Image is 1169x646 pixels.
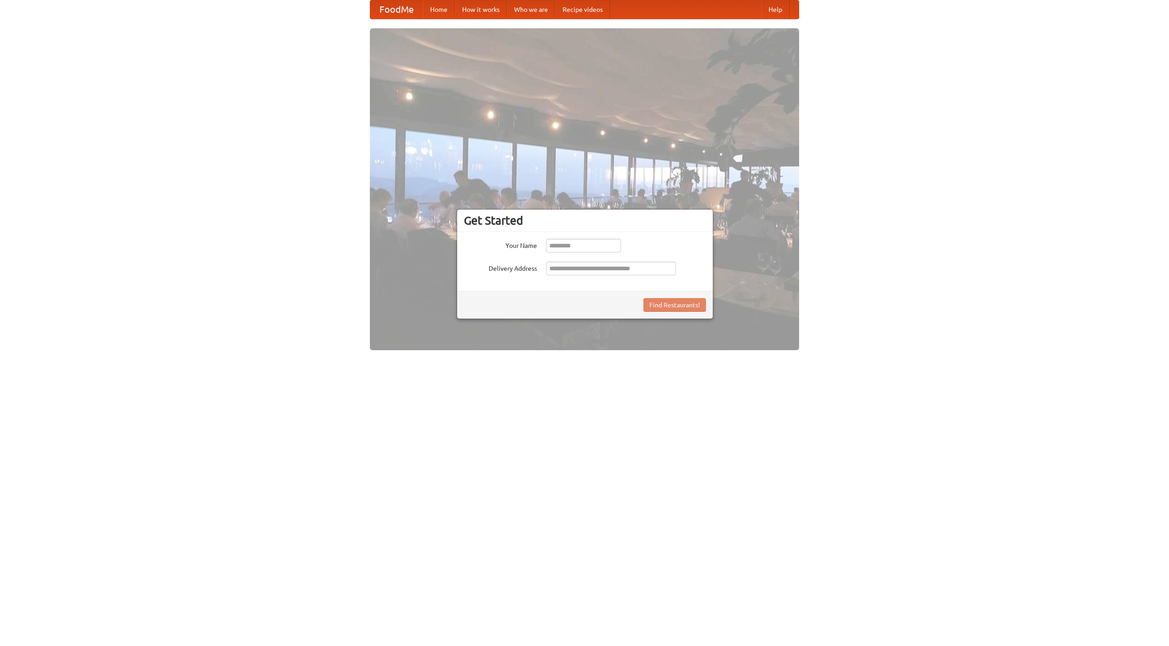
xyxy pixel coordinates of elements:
a: Home [423,0,455,19]
a: Help [761,0,790,19]
label: Your Name [464,239,537,250]
label: Delivery Address [464,262,537,273]
a: Who we are [507,0,555,19]
h3: Get Started [464,214,706,227]
a: FoodMe [370,0,423,19]
button: Find Restaurants! [643,298,706,312]
a: How it works [455,0,507,19]
a: Recipe videos [555,0,610,19]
